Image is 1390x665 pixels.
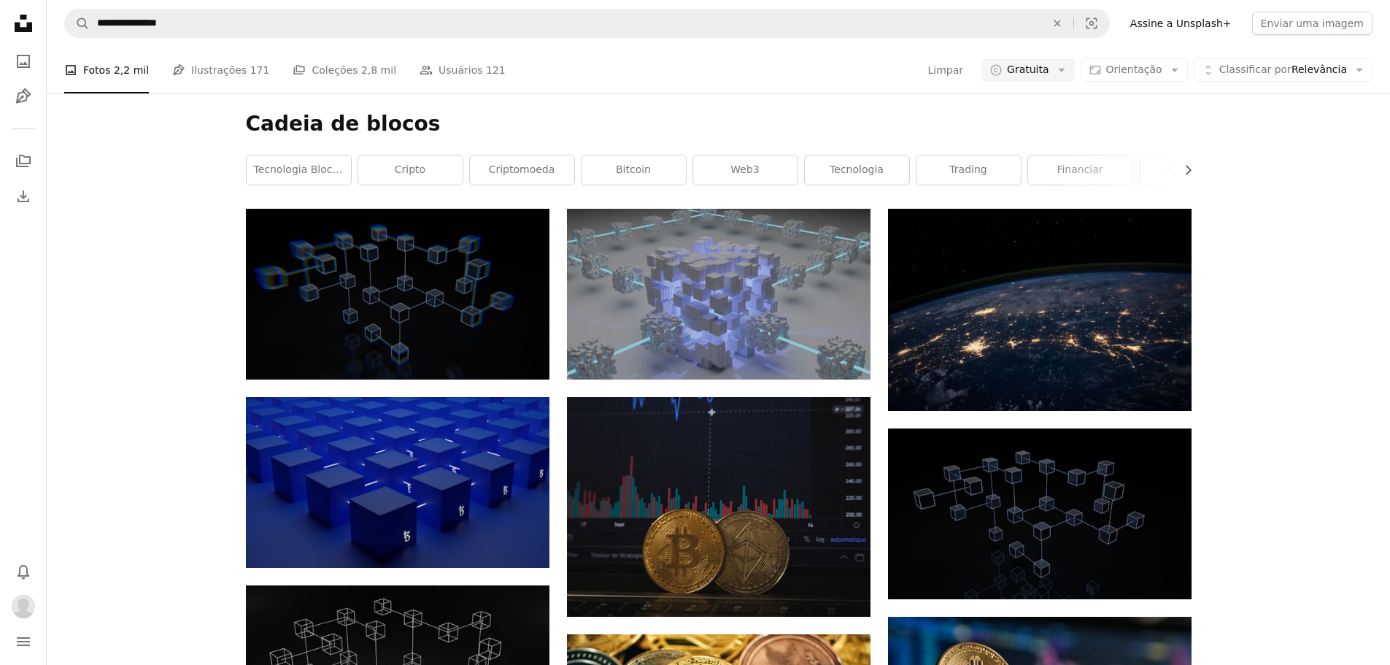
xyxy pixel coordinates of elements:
a: uma foto em preto e branco de cubos em um fundo preto [888,507,1192,520]
h1: Cadeia de blocos [246,111,1192,137]
button: Limpar [927,58,965,82]
a: uma imagem gerada por computador de um cubo cercado por cubos menores [567,287,870,300]
a: Coleções 2,8 mil [293,47,396,93]
a: ilustração da linha azul e vermelha [567,500,870,513]
a: Tecnologia Blockchain [247,155,351,185]
a: criptomoeda [470,155,574,185]
span: 121 [486,62,506,78]
span: Relevância [1219,63,1347,77]
a: Coleções [9,147,38,176]
button: Menu [9,627,38,656]
button: Perfil [9,592,38,621]
button: Enviar uma imagem [1252,12,1372,35]
a: Tecnologia [805,155,909,185]
img: foto do espaço sideral [888,209,1192,411]
button: Orientação [1081,58,1188,82]
a: Ilustrações 171 [172,47,269,93]
img: ilustração da linha azul e vermelha [567,397,870,617]
a: um grupo de cubos azuis com números sobre eles [246,475,549,488]
a: Bitcoin [582,155,686,185]
button: rolar lista para a direita [1175,155,1192,185]
span: Gratuita [1007,63,1049,77]
button: Classificar porRelevância [1194,58,1372,82]
img: um grupo de cubos azuis com números sobre eles [246,397,549,568]
a: Assine a Unsplash+ [1121,12,1240,35]
a: Usuários 121 [420,47,506,93]
span: Classificar por [1219,64,1291,75]
a: cripto [358,155,463,185]
img: uma imagem gerada por computador de um cubo cercado por cubos menores [567,209,870,380]
a: Web3 [693,155,798,185]
a: Histórico de downloads [9,182,38,211]
a: um grupo de cubos que estão em uma superfície preta [246,287,549,300]
button: Notificações [9,557,38,586]
a: Ilustrações [9,82,38,111]
img: um grupo de cubos que estão em uma superfície preta [246,209,549,380]
a: Início — Unsplash [9,9,38,41]
button: Pesquisa visual [1074,9,1109,37]
button: Pesquise na Unsplash [65,9,90,37]
a: Fotos [9,47,38,76]
a: financiar [1028,155,1132,185]
button: Limpar [1041,9,1073,37]
a: Ethereum [1140,155,1244,185]
span: 171 [250,62,270,78]
a: foto do espaço sideral [888,303,1192,316]
span: Orientação [1106,64,1162,75]
span: 2,8 mil [361,62,396,78]
button: Gratuita [981,58,1075,82]
img: Avatar do usuário Nicolas Farto [12,595,35,618]
form: Pesquise conteúdo visual em todo o site [64,9,1110,38]
a: trading [916,155,1021,185]
img: uma foto em preto e branco de cubos em um fundo preto [888,428,1192,599]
